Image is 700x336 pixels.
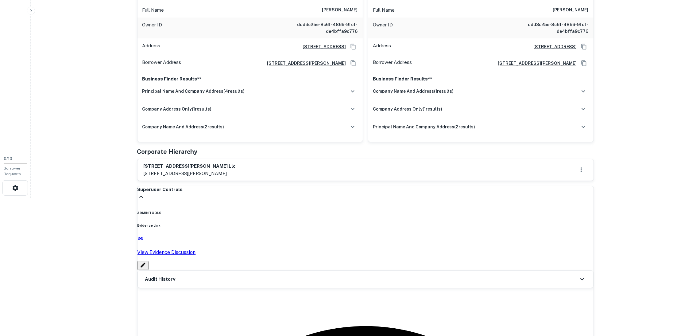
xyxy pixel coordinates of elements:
h6: company address only ( 1 results) [142,106,212,112]
a: [STREET_ADDRESS][PERSON_NAME] [262,60,346,67]
p: View Evidence Discussion [137,249,594,256]
a: [STREET_ADDRESS] [298,43,346,50]
span: Borrower Requests [4,166,21,176]
h6: ddd3c25e-8c6f-4866-9fcf-de4bffa9c776 [284,21,358,35]
button: Copy Address [579,42,589,51]
h6: Superuser Controls [137,186,594,193]
p: [STREET_ADDRESS][PERSON_NAME] [144,170,236,177]
h5: Corporate Hierarchy [137,147,198,156]
h6: company address only ( 1 results) [373,106,443,112]
h6: company name and address ( 1 results) [373,88,454,95]
p: Borrower Address [373,59,412,68]
h6: Audit History [145,276,176,283]
p: Owner ID [142,21,162,35]
a: [STREET_ADDRESS][PERSON_NAME] [493,60,577,67]
h6: principal name and company address ( 2 results) [373,123,475,130]
button: Copy Address [349,42,358,51]
span: 0 / 10 [4,156,12,161]
a: View Evidence Discussion [137,237,594,256]
h6: Evidence Link [137,223,594,228]
p: Business Finder Results** [142,75,358,83]
p: Business Finder Results** [373,75,589,83]
p: Owner ID [373,21,393,35]
button: Copy Address [579,59,589,68]
p: Full Name [373,6,395,14]
h6: principal name and company address ( 4 results) [142,88,245,95]
iframe: Chat Widget [669,287,700,316]
p: Borrower Address [142,59,181,68]
button: Copy Address [349,59,358,68]
h6: company name and address ( 2 results) [142,123,224,130]
h6: ddd3c25e-8c6f-4866-9fcf-de4bffa9c776 [515,21,589,35]
h6: [PERSON_NAME] [322,6,358,14]
p: Address [142,42,160,51]
h6: [STREET_ADDRESS][PERSON_NAME] llc [144,163,236,170]
h6: [PERSON_NAME] [553,6,589,14]
p: Address [373,42,391,51]
h6: ADMIN TOOLS [137,210,594,215]
a: [STREET_ADDRESS] [529,43,577,50]
p: Full Name [142,6,164,14]
button: Edit Slack Link [137,261,149,270]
